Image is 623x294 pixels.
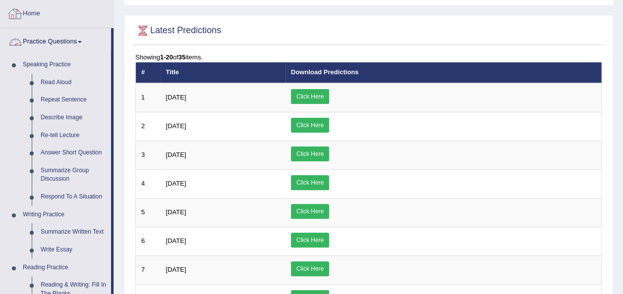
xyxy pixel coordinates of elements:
a: Repeat Sentence [36,91,111,109]
span: [DATE] [166,122,186,130]
td: 7 [136,255,161,284]
td: 4 [136,169,161,198]
span: [DATE] [166,94,186,101]
a: Click Here [291,261,329,276]
td: 2 [136,112,161,141]
span: [DATE] [166,208,186,216]
h2: Latest Predictions [135,23,221,38]
a: Click Here [291,89,329,104]
span: [DATE] [166,237,186,245]
a: Click Here [291,147,329,161]
td: 1 [136,83,161,112]
a: Answer Short Question [36,144,111,162]
a: Writing Practice [18,206,111,224]
a: Click Here [291,175,329,190]
span: [DATE] [166,151,186,158]
div: Showing of items. [135,52,602,62]
a: Summarize Group Discussion [36,162,111,188]
th: Title [161,62,285,83]
td: 6 [136,227,161,255]
a: Reading Practice [18,259,111,277]
td: 5 [136,198,161,227]
a: Click Here [291,118,329,133]
a: Re-tell Lecture [36,127,111,145]
a: Read Aloud [36,74,111,92]
a: Describe Image [36,109,111,127]
a: Summarize Written Text [36,223,111,241]
a: Write Essay [36,241,111,259]
span: [DATE] [166,180,186,187]
a: Respond To A Situation [36,188,111,206]
a: Speaking Practice [18,56,111,74]
a: Practice Questions [0,28,111,53]
th: Download Predictions [285,62,602,83]
a: Click Here [291,233,329,247]
span: [DATE] [166,266,186,273]
b: 1-20 [160,53,173,61]
th: # [136,62,161,83]
b: 35 [178,53,185,61]
a: Click Here [291,204,329,219]
td: 3 [136,141,161,169]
